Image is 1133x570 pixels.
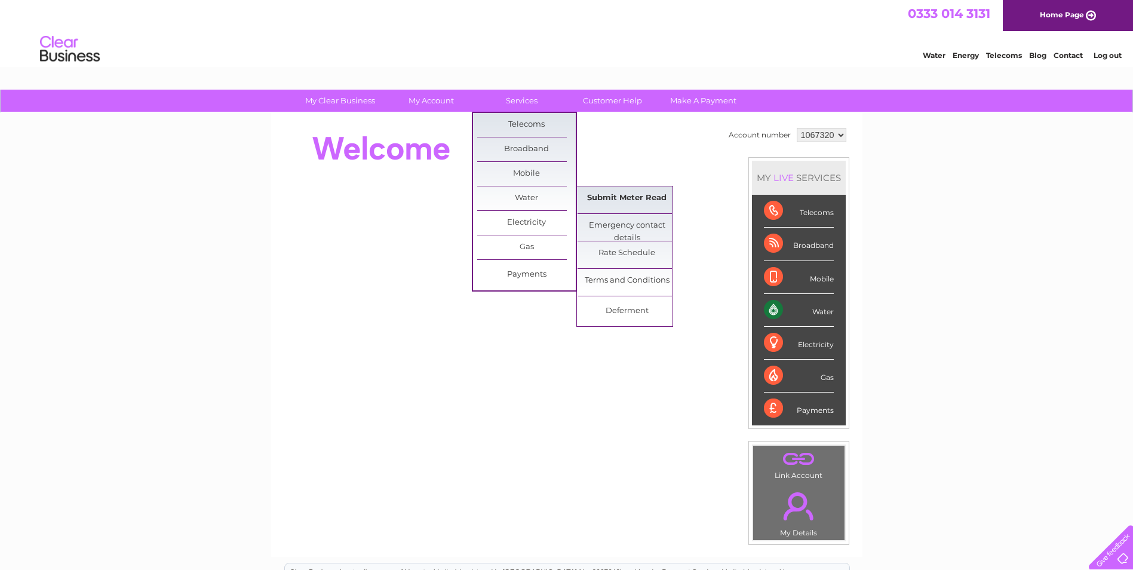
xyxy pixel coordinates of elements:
[578,299,676,323] a: Deferment
[477,162,576,186] a: Mobile
[1094,51,1122,60] a: Log out
[764,228,834,261] div: Broadband
[578,214,676,238] a: Emergency contact details
[756,485,842,527] a: .
[477,113,576,137] a: Telecoms
[953,51,979,60] a: Energy
[986,51,1022,60] a: Telecoms
[39,31,100,68] img: logo.png
[908,6,990,21] a: 0333 014 3131
[477,211,576,235] a: Electricity
[578,186,676,210] a: Submit Meter Read
[472,90,571,112] a: Services
[764,360,834,393] div: Gas
[477,263,576,287] a: Payments
[578,241,676,265] a: Rate Schedule
[764,393,834,425] div: Payments
[756,449,842,470] a: .
[654,90,753,112] a: Make A Payment
[753,445,845,483] td: Link Account
[753,482,845,541] td: My Details
[923,51,945,60] a: Water
[771,172,796,183] div: LIVE
[764,261,834,294] div: Mobile
[477,137,576,161] a: Broadband
[764,195,834,228] div: Telecoms
[285,7,849,58] div: Clear Business is a trading name of Verastar Limited (registered in [GEOGRAPHIC_DATA] No. 3667643...
[1029,51,1046,60] a: Blog
[291,90,389,112] a: My Clear Business
[726,125,794,145] td: Account number
[477,186,576,210] a: Water
[578,269,676,293] a: Terms and Conditions
[563,90,662,112] a: Customer Help
[764,327,834,360] div: Electricity
[382,90,480,112] a: My Account
[764,294,834,327] div: Water
[752,161,846,195] div: MY SERVICES
[477,235,576,259] a: Gas
[1054,51,1083,60] a: Contact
